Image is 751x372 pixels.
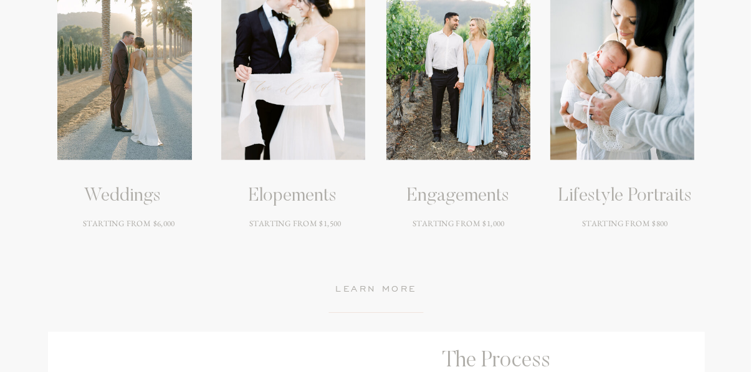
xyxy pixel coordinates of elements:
a: Lifestyle Portraits [550,185,701,207]
h3: Engagements [408,185,509,207]
h3: STARTING FROM $1,500 [217,217,375,262]
h3: Elopements [242,185,344,207]
h3: Weddings [28,185,217,207]
h3: STARTING FROM $1,000 [380,217,538,262]
h3: STARTING FROM $800 [547,217,704,262]
h3: STARTING FROM $6,000 [50,217,208,262]
a: learn more [312,282,441,298]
